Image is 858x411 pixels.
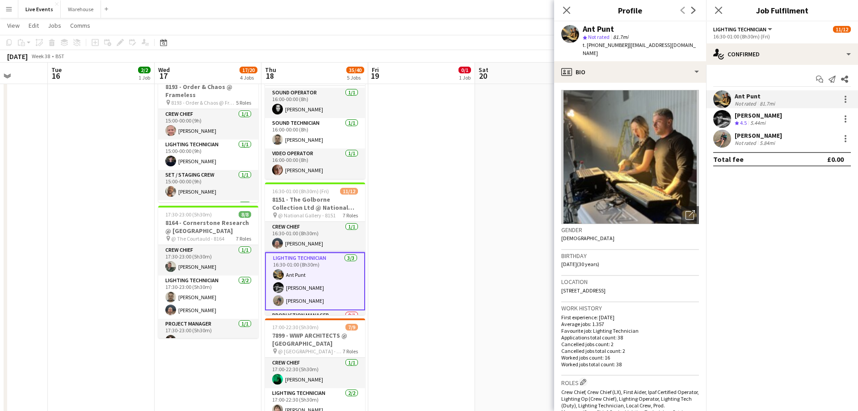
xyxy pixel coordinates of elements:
a: Comms [67,20,94,31]
div: Bio [554,61,706,83]
app-card-role: Crew Chief1/117:00-22:30 (5h30m)[PERSON_NAME] [265,358,365,388]
app-card-role: Crew Chief1/115:00-00:00 (9h)[PERSON_NAME] [158,109,258,140]
span: 20 [477,71,488,81]
app-card-role: Lighting Technician3/316:30-01:00 (8h30m)Ant Punt[PERSON_NAME][PERSON_NAME] [265,252,365,310]
div: 4 Jobs [240,74,257,81]
span: 4.5 [740,119,747,126]
button: Warehouse [61,0,101,18]
app-card-role: Production Manager0/1 [265,310,365,341]
span: Sat [479,66,488,74]
h3: 8193 - Order & Chaos @ Frameless [158,83,258,99]
span: t. [PHONE_NUMBER] [583,42,629,48]
span: 7 Roles [343,348,358,355]
span: Thu [265,66,276,74]
span: 17:00-22:30 (5h30m) [272,324,319,330]
span: 19 [370,71,379,81]
span: View [7,21,20,30]
p: First experience: [DATE] [561,314,699,321]
div: BST [55,53,64,59]
span: 81.7mi [611,34,630,40]
h3: Profile [554,4,706,16]
button: Live Events [18,0,61,18]
div: Not rated [735,100,758,107]
span: 0/1 [458,67,471,73]
app-card-role: Crew Chief1/117:30-23:00 (5h30m)[PERSON_NAME] [158,245,258,275]
div: [PERSON_NAME] [735,111,782,119]
div: Not rated [735,140,758,146]
span: [DATE] (30 years) [561,261,599,267]
div: 16:30-01:00 (8h30m) (Fri)11/128151 - The Golborne Collection Ltd @ National Gallery @ National Ga... [265,182,365,315]
span: [DEMOGRAPHIC_DATA] [561,235,614,242]
span: @ The Courtauld - 8164 [171,235,224,242]
div: Total fee [713,155,744,164]
app-card-role: Sound Technician1/116:00-00:00 (8h)[PERSON_NAME] [265,118,365,148]
a: View [4,20,23,31]
p: Worked jobs count: 16 [561,354,699,361]
span: 5 Roles [236,99,251,106]
span: Comms [70,21,90,30]
span: Jobs [48,21,61,30]
span: 17:30-23:00 (5h30m) [165,211,212,218]
app-card-role: Sound Operator1/116:00-00:00 (8h)[PERSON_NAME] [265,88,365,118]
h3: 8151 - The Golborne Collection Ltd @ National Gallery [265,195,365,212]
div: Ant Punt [583,25,614,33]
a: Jobs [44,20,65,31]
div: 5.44mi [749,119,767,127]
div: 1 Job [139,74,150,81]
span: 7 Roles [343,212,358,219]
span: Fri [372,66,379,74]
span: | [EMAIL_ADDRESS][DOMAIN_NAME] [583,42,696,56]
p: Cancelled jobs count: 2 [561,341,699,347]
h3: Location [561,278,699,286]
p: Cancelled jobs total count: 2 [561,347,699,354]
span: 8/8 [239,211,251,218]
h3: 7899 - WWP ARCHITECTS @ [GEOGRAPHIC_DATA] [265,331,365,347]
div: 16:00-00:00 (8h) (Fri)10/117731 - [PERSON_NAME] @ Frameless @ Frameless - 77319 RolesSet / Stagin... [265,47,365,179]
span: 18 [264,71,276,81]
span: Wed [158,66,170,74]
span: 17 [157,71,170,81]
span: 11/12 [340,188,358,195]
h3: Gender [561,226,699,234]
div: 16:30-01:00 (8h30m) (Fri) [713,33,851,40]
p: Worked jobs total count: 38 [561,361,699,368]
div: 1 Job [459,74,471,81]
p: Applications total count: 38 [561,334,699,341]
div: 5 Jobs [347,74,364,81]
h3: Birthday [561,252,699,260]
app-card-role: Lighting Technician2/217:30-23:00 (5h30m)[PERSON_NAME][PERSON_NAME] [158,275,258,319]
app-job-card: 17:30-23:00 (5h30m)8/88164 - Cornerstone Research @ [GEOGRAPHIC_DATA] @ The Courtauld - 81647 Rol... [158,206,258,338]
h3: Roles [561,377,699,387]
p: Average jobs: 1.357 [561,321,699,327]
span: 17/20 [240,67,257,73]
div: 81.7mi [758,100,777,107]
div: Ant Punt [735,92,777,100]
span: Not rated [588,34,610,40]
span: 7/9 [345,324,358,330]
h3: 8164 - Cornerstone Research @ [GEOGRAPHIC_DATA] [158,219,258,235]
span: 7 Roles [236,235,251,242]
app-card-role: Set / Staging Crew1/115:00-00:00 (9h)[PERSON_NAME] [158,170,258,200]
button: Lighting Technician [713,26,774,33]
img: Crew avatar or photo [561,90,699,224]
span: 11/12 [833,26,851,33]
h3: Job Fulfilment [706,4,858,16]
span: 8193 - Order & Chaos @ Frameless [171,99,236,106]
h3: Work history [561,304,699,312]
span: 16 [50,71,62,81]
app-card-role: Sound Technician (Duty)1/1 [158,200,258,231]
span: 35/40 [346,67,364,73]
span: Week 38 [29,53,52,59]
span: Tue [51,66,62,74]
app-card-role: Lighting Technician1/115:00-00:00 (9h)[PERSON_NAME] [158,140,258,170]
div: [DATE] [7,52,28,61]
span: 2/2 [138,67,151,73]
span: @ [GEOGRAPHIC_DATA] - 7899 [278,348,343,355]
app-card-role: Crew Chief1/116:30-01:00 (8h30m)[PERSON_NAME] [265,222,365,252]
app-card-role: Project Manager1/117:30-23:00 (5h30m)[PERSON_NAME] [158,319,258,349]
app-job-card: 15:00-00:00 (9h) (Thu)5/58193 - Order & Chaos @ Frameless 8193 - Order & Chaos @ Frameless5 Roles... [158,70,258,202]
div: £0.00 [827,155,844,164]
span: 16:30-01:00 (8h30m) (Fri) [272,188,329,195]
